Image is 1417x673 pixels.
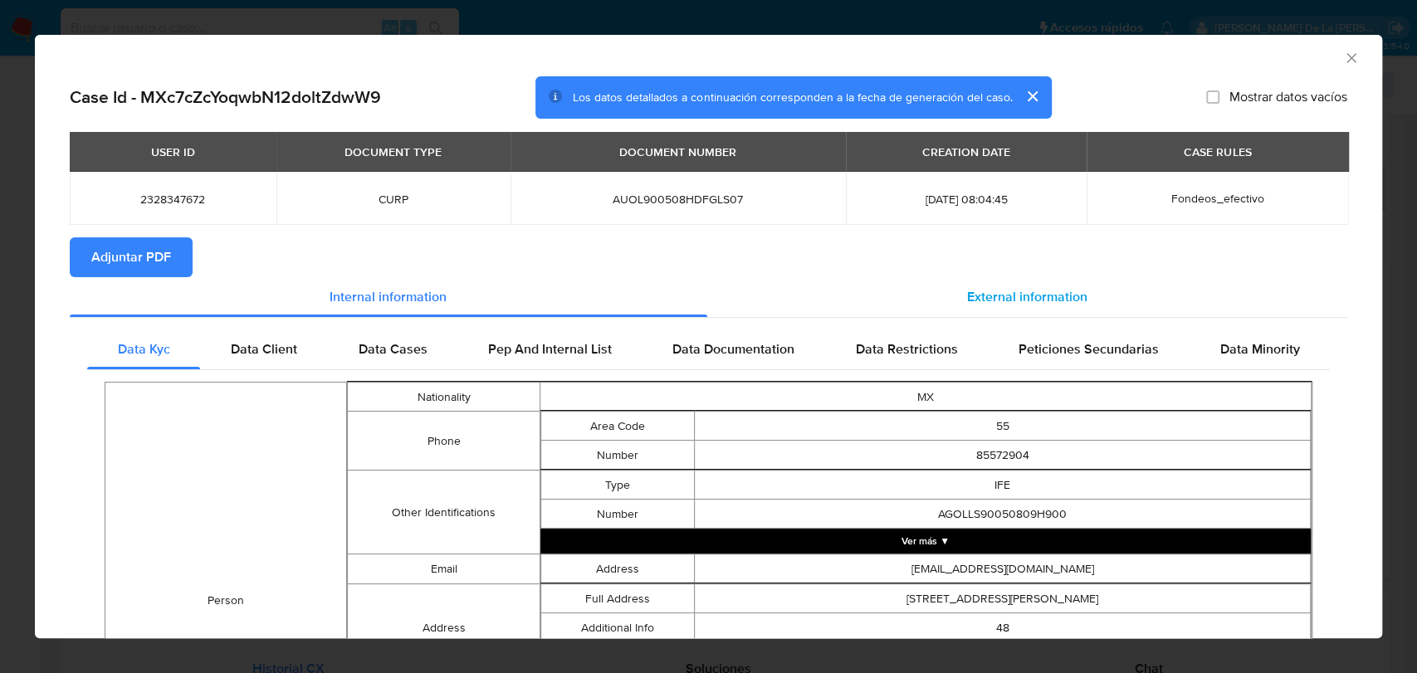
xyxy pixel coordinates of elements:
td: Address [541,554,695,583]
td: AGOLLS90050809H900 [695,500,1311,529]
span: Mostrar datos vacíos [1229,89,1347,105]
span: Data Minority [1219,339,1299,358]
td: 48 [695,613,1311,642]
input: Mostrar datos vacíos [1206,90,1219,104]
span: Data Restrictions [856,339,958,358]
div: Detailed internal info [87,329,1330,369]
td: Phone [347,412,540,471]
td: 55 [695,412,1311,441]
td: 85572904 [695,441,1311,470]
button: Adjuntar PDF [70,237,193,277]
td: Other Identifications [347,471,540,554]
td: Number [541,500,695,529]
div: CASE RULES [1174,138,1261,166]
td: Address [347,584,540,672]
span: CURP [296,192,491,207]
span: Peticiones Secundarias [1019,339,1159,358]
button: Expand array [540,529,1311,554]
td: IFE [695,471,1311,500]
td: Type [541,471,695,500]
button: cerrar [1012,76,1052,116]
span: Adjuntar PDF [91,239,171,276]
td: [STREET_ADDRESS][PERSON_NAME] [695,584,1311,613]
span: Data Documentation [672,339,794,358]
td: Email [347,554,540,584]
span: Data Client [231,339,297,358]
div: CREATION DATE [912,138,1020,166]
div: DOCUMENT TYPE [335,138,452,166]
span: 2328347672 [90,192,257,207]
button: Cerrar ventana [1343,50,1358,65]
td: MX [540,383,1312,412]
span: Data Kyc [118,339,170,358]
td: Additional Info [541,613,695,642]
div: Detailed info [70,277,1347,317]
span: Internal information [330,287,447,306]
div: DOCUMENT NUMBER [609,138,746,166]
td: Nationality [347,383,540,412]
td: Full Address [541,584,695,613]
h2: Case Id - MXc7cZcYoqwbN12doltZdwW9 [70,86,381,108]
span: Fondeos_efectivo [1171,190,1264,207]
span: [DATE] 08:04:45 [866,192,1067,207]
td: Area Code [541,412,695,441]
div: closure-recommendation-modal [35,35,1382,638]
span: Los datos detallados a continuación corresponden a la fecha de generación del caso. [573,89,1012,105]
td: Number [541,441,695,470]
div: USER ID [141,138,205,166]
span: Pep And Internal List [488,339,612,358]
span: Data Cases [358,339,427,358]
span: External information [967,287,1087,306]
span: AUOL900508HDFGLS07 [530,192,826,207]
td: [EMAIL_ADDRESS][DOMAIN_NAME] [695,554,1311,583]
